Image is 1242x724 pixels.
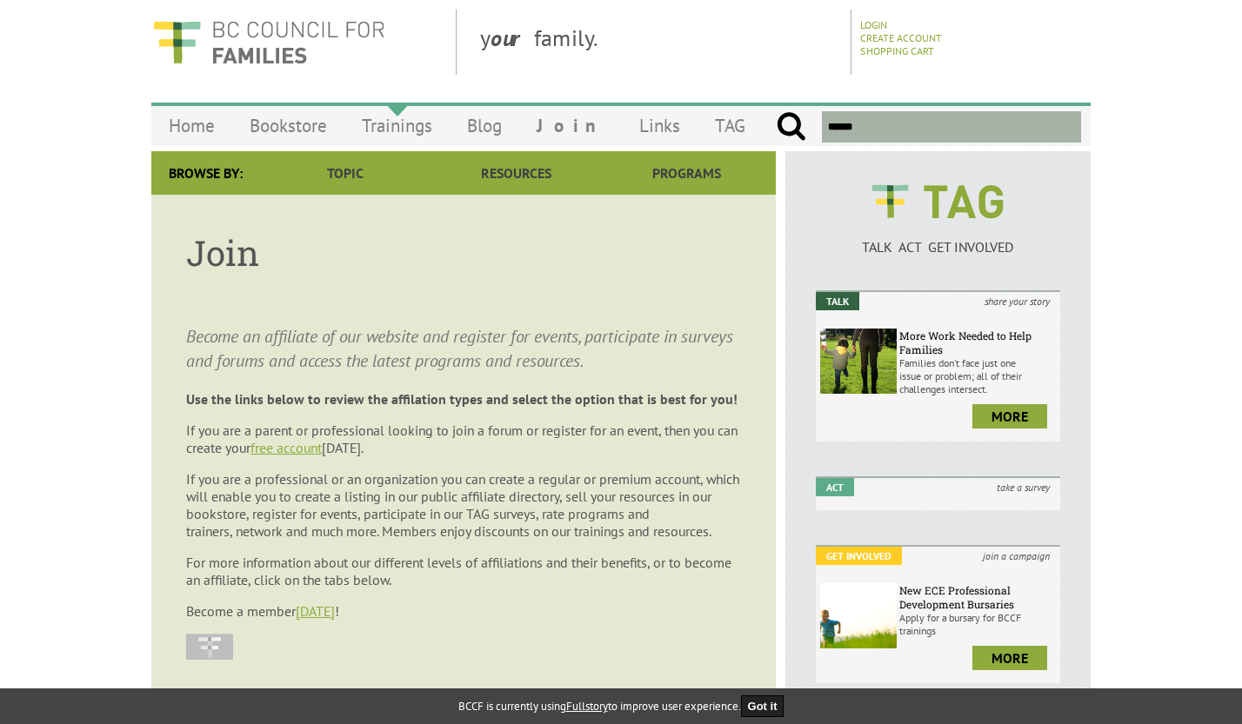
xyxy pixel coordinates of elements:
[974,292,1060,310] i: share your story
[151,105,232,146] a: Home
[816,478,854,496] em: Act
[776,111,806,143] input: Submit
[519,105,622,146] a: Join
[602,151,772,195] a: Programs
[899,611,1056,637] p: Apply for a bursary for BCCF trainings
[260,151,431,195] a: Topic
[186,602,741,620] p: Become a member !
[986,478,1060,496] i: take a survey
[466,10,851,75] div: y family.
[899,583,1056,611] h6: New ECE Professional Development Bursaries
[972,547,1060,565] i: join a campaign
[816,547,902,565] em: Get Involved
[899,329,1056,356] h6: More Work Needed to Help Families
[186,470,739,540] span: If you are a professional or an organization you can create a regular or premium account, which w...
[859,169,1016,235] img: BCCF's TAG Logo
[899,356,1056,395] p: Families don’t face just one issue or problem; all of their challenges intersect.
[450,105,519,146] a: Blog
[972,646,1047,670] a: more
[622,105,698,146] a: Links
[344,105,450,146] a: Trainings
[232,105,344,146] a: Bookstore
[186,324,741,373] p: Become an affiliate of our website and register for events, participate in surveys and forums and...
[151,10,386,75] img: BC Council for FAMILIES
[816,221,1060,256] a: TALK ACT GET INVOLVED
[860,44,934,57] a: Shopping Cart
[816,238,1060,256] p: TALK ACT GET INVOLVED
[431,151,601,195] a: Resources
[151,151,260,195] div: Browse By:
[698,105,763,146] a: TAG
[741,695,785,717] button: Got it
[250,439,322,456] a: free account
[566,699,608,714] a: Fullstory
[491,23,534,52] strong: our
[296,602,335,620] a: [DATE]
[972,404,1047,428] a: more
[816,292,859,310] em: Talk
[860,31,942,44] a: Create Account
[860,18,887,31] a: Login
[186,554,741,588] p: For more information about our different levels of affiliations and their benefits, or to become ...
[186,390,738,408] strong: Use the links below to review the affilation types and select the option that is best for you!
[186,422,741,456] p: If you are a parent or professional looking to join a forum or register for an event, then you ca...
[186,229,741,276] h1: Join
